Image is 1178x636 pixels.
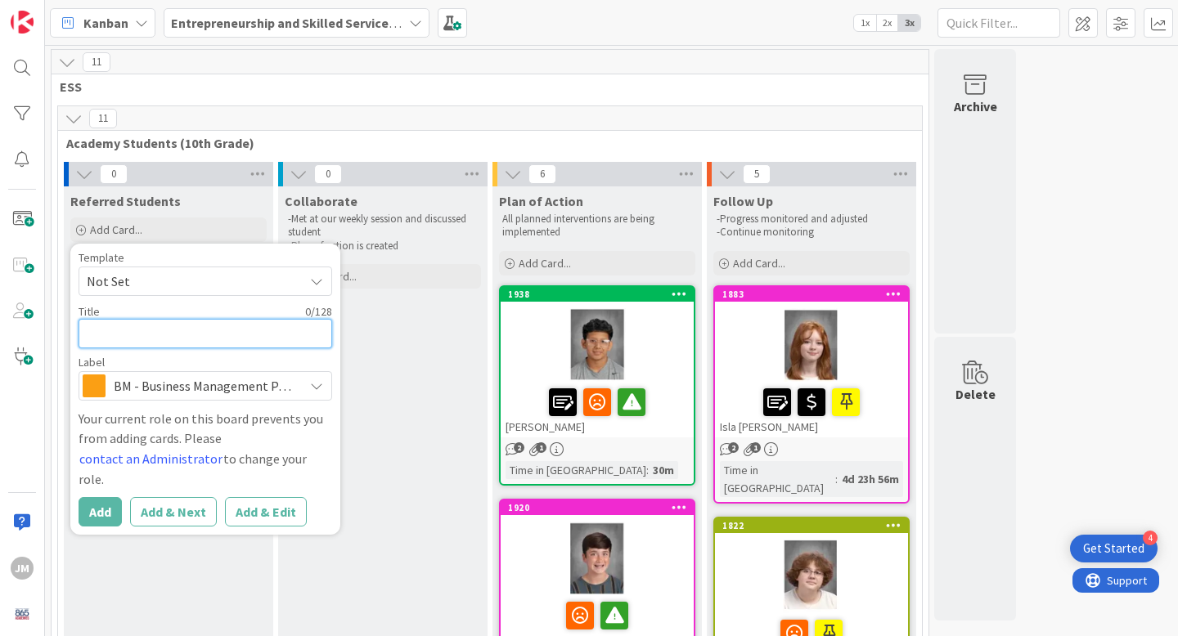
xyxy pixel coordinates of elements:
span: ESS [60,78,908,95]
a: 1883Isla [PERSON_NAME]Time in [GEOGRAPHIC_DATA]:4d 23h 56m [713,285,910,504]
div: Your current role on this board prevents you from adding cards. Please to change your role. [79,409,332,489]
span: 0 [100,164,128,184]
span: Kanban [83,13,128,33]
span: BM - Business Management Pathway [114,374,295,397]
span: Add Card... [90,222,142,237]
div: 1938[PERSON_NAME] [501,287,694,437]
img: avatar [11,602,34,625]
span: 11 [89,109,117,128]
div: [PERSON_NAME] [501,382,694,437]
button: Add [79,497,122,526]
label: Title [79,304,100,319]
p: -Continue monitoring [717,226,906,239]
div: Isla [PERSON_NAME] [715,382,908,437]
p: -Met at our weekly session and discussed student [288,213,478,240]
div: Get Started [1083,540,1144,557]
div: 1822 [715,518,908,533]
div: 1938 [508,289,694,300]
span: Support [34,2,74,22]
div: Open Get Started checklist, remaining modules: 4 [1070,535,1158,562]
div: 1883Isla [PERSON_NAME] [715,287,908,437]
span: Collaborate [285,193,357,209]
div: 4d 23h 56m [838,470,903,488]
div: 1920 [501,500,694,515]
p: -Plan of action is created [288,240,478,253]
span: 2 [728,442,739,453]
span: 0 [314,164,342,184]
span: : [835,470,838,488]
span: : [646,461,649,479]
img: Visit kanbanzone.com [11,11,34,34]
b: Entrepreneurship and Skilled Services Interventions - [DATE]-[DATE] [171,15,571,31]
div: 1822 [722,520,908,531]
p: -Progress monitored and adjusted [717,213,906,226]
button: contact an Administrator [79,448,223,469]
button: Add & Edit [225,497,307,526]
div: 1883 [715,287,908,302]
p: All planned interventions are being implemented [502,213,692,240]
div: 0 / 128 [105,304,332,319]
div: Archive [954,96,997,116]
span: Academy Students (10th Grade) [66,135,901,151]
span: 11 [83,52,110,72]
span: 2x [876,15,898,31]
span: Add Card... [519,256,571,271]
span: 2 [514,442,524,453]
div: 1883 [722,289,908,300]
span: 6 [528,164,556,184]
span: Plan of Action [499,193,583,209]
span: 5 [743,164,771,184]
div: Delete [955,384,996,404]
div: JM [11,557,34,580]
div: 1938 [501,287,694,302]
input: Quick Filter... [937,8,1060,38]
button: Add & Next [130,497,217,526]
div: 30m [649,461,678,479]
span: 1x [854,15,876,31]
span: Label [79,356,105,368]
div: 4 [1143,531,1158,545]
span: 1 [536,442,546,453]
a: 1938[PERSON_NAME]Time in [GEOGRAPHIC_DATA]:30m [499,285,695,486]
span: Add Card... [733,256,785,271]
div: Time in [GEOGRAPHIC_DATA] [506,461,646,479]
span: 1 [750,442,761,453]
span: Follow Up [713,193,773,209]
span: Template [79,252,124,263]
span: Referred Students [70,193,181,209]
div: 1920 [508,502,694,513]
span: 3x [898,15,920,31]
span: Not Set [87,271,291,292]
div: Time in [GEOGRAPHIC_DATA] [720,461,835,497]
